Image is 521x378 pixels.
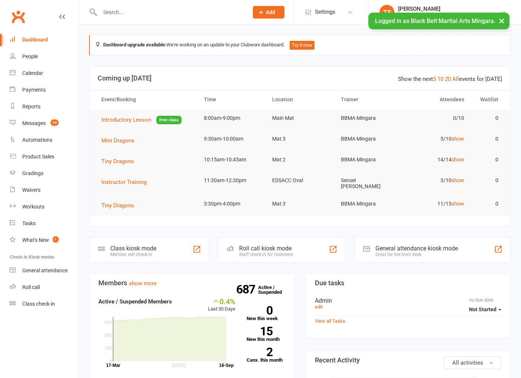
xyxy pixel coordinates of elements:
[101,158,134,165] span: Tiny Dragons
[10,115,78,132] a: Messages 10
[89,35,511,56] div: We're working on an update to your Clubworx dashboard.
[101,201,139,210] button: Tiny Dragons
[266,172,334,189] td: EDSACC Oval
[403,109,471,127] td: 0/10
[315,304,323,310] a: edit
[375,245,458,252] div: General attendance kiosk mode
[129,280,157,287] a: show more
[452,136,464,142] a: show
[403,195,471,213] td: 11/15
[22,284,40,290] div: Roll call
[98,279,285,287] h3: Members
[315,4,335,20] span: Settings
[101,202,134,209] span: Tiny Dragons
[375,252,458,257] div: Great for the front desk
[334,90,403,109] th: Trainer
[403,172,471,189] td: 3/10
[208,297,235,305] div: 0.4%
[22,154,54,160] div: Product Sales
[22,170,43,176] div: Gradings
[156,116,182,124] span: Free class
[403,130,471,148] td: 5/10
[398,6,500,12] div: [PERSON_NAME]
[208,297,235,313] div: Last 30 Days
[253,6,284,19] button: Add
[239,252,293,257] div: Staff check-in for members
[22,120,46,126] div: Messages
[247,306,285,321] a: 0New this week
[10,148,78,165] a: Product Sales
[452,76,459,82] a: All
[375,17,495,24] span: Logged in as Black Belt Martial Arts Mingara.
[101,137,134,144] span: Mini Dragons
[101,157,139,166] button: Tiny Dragons
[334,109,403,127] td: BBMA Mingara
[22,187,40,193] div: Waivers
[10,32,78,48] a: Dashboard
[10,182,78,198] a: Waivers
[10,232,78,249] a: What's New1
[452,157,464,162] a: show
[495,13,508,29] button: ×
[452,201,464,207] a: show
[471,130,505,148] td: 0
[258,279,291,300] a: 687Active / Suspended
[247,346,273,358] strong: 2
[22,37,48,43] div: Dashboard
[101,116,151,123] span: Introductory Lesson
[98,75,502,82] h3: Coming up [DATE]
[471,90,505,109] th: Waitlist
[266,90,334,109] th: Location
[452,359,483,366] span: All activities
[433,76,436,82] a: 5
[266,9,275,15] span: Add
[315,297,502,304] div: Admin
[197,90,266,109] th: Time
[398,75,502,83] div: Show the next events for [DATE]
[101,179,147,185] span: Instructor Training
[471,172,505,189] td: 0
[10,279,78,296] a: Roll call
[10,132,78,148] a: Automations
[247,326,273,337] strong: 15
[445,76,451,82] a: 20
[22,237,49,243] div: What's New
[236,284,258,295] strong: 687
[10,65,78,82] a: Calendar
[239,245,293,252] div: Roll call kiosk mode
[110,245,156,252] div: Class kiosk mode
[247,327,285,342] a: 15New this month
[51,119,59,126] span: 10
[22,53,38,59] div: People
[315,318,345,324] a: View all Tasks
[398,12,500,19] div: Black Belt Martial Arts [GEOGRAPHIC_DATA]
[101,136,140,145] button: Mini Dragons
[471,195,505,213] td: 0
[197,151,266,168] td: 10:15am-10:45am
[22,70,43,76] div: Calendar
[197,130,266,148] td: 9:30am-10:00am
[110,252,156,257] div: Member self check-in
[10,198,78,215] a: Workouts
[290,41,315,50] button: Try it now
[101,178,152,187] button: Instructor Training
[334,130,403,148] td: BBMA Mingara
[98,298,172,305] strong: Active / Suspended Members
[197,172,266,189] td: 11:30am-12:30pm
[247,348,285,362] a: 2Canx. this month
[22,103,40,109] div: Reports
[471,109,505,127] td: 0
[315,279,502,287] h3: Due tasks
[437,76,443,82] a: 10
[22,301,55,307] div: Class check-in
[10,262,78,279] a: General attendance kiosk mode
[469,303,501,316] button: Not Started
[10,98,78,115] a: Reports
[22,204,45,210] div: Workouts
[101,115,182,125] button: Introductory LessonFree class
[95,90,197,109] th: Event/Booking
[380,5,394,20] div: TS
[10,215,78,232] a: Tasks
[103,42,166,47] strong: Dashboard upgrade available:
[22,220,36,226] div: Tasks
